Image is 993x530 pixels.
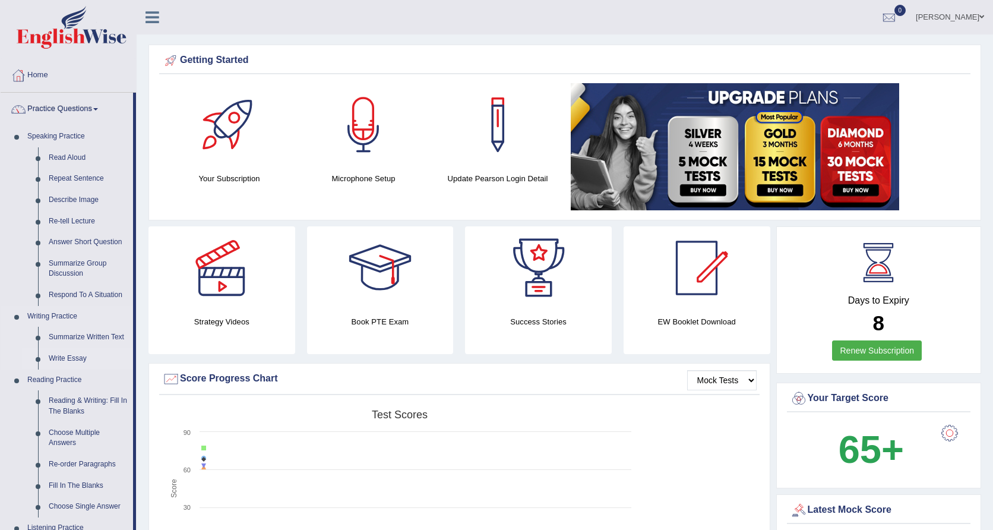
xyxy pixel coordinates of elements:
[571,83,899,210] img: small5.jpg
[43,285,133,306] a: Respond To A Situation
[22,306,133,327] a: Writing Practice
[790,390,968,408] div: Your Target Score
[302,172,425,185] h4: Microphone Setup
[162,52,967,70] div: Getting Started
[170,479,178,498] tspan: Score
[162,370,757,388] div: Score Progress Chart
[148,316,295,328] h4: Strategy Videos
[790,295,968,306] h4: Days to Expiry
[832,340,922,361] a: Renew Subscription
[43,147,133,169] a: Read Aloud
[1,59,136,89] a: Home
[184,504,191,511] text: 30
[43,390,133,422] a: Reading & Writing: Fill In The Blanks
[22,126,133,147] a: Speaking Practice
[307,316,454,328] h4: Book PTE Exam
[873,311,884,335] b: 8
[43,253,133,285] a: Summarize Group Discussion
[43,232,133,253] a: Answer Short Question
[790,501,968,519] div: Latest Mock Score
[43,496,133,518] a: Choose Single Answer
[43,422,133,454] a: Choose Multiple Answers
[43,348,133,370] a: Write Essay
[43,168,133,190] a: Repeat Sentence
[43,211,133,232] a: Re-tell Lecture
[168,172,290,185] h4: Your Subscription
[43,475,133,497] a: Fill In The Blanks
[624,316,770,328] h4: EW Booklet Download
[1,93,133,122] a: Practice Questions
[894,5,906,16] span: 0
[184,466,191,474] text: 60
[43,327,133,348] a: Summarize Written Text
[184,429,191,436] text: 90
[372,409,428,421] tspan: Test scores
[437,172,559,185] h4: Update Pearson Login Detail
[43,454,133,475] a: Re-order Paragraphs
[43,190,133,211] a: Describe Image
[839,428,904,471] b: 65+
[22,370,133,391] a: Reading Practice
[465,316,612,328] h4: Success Stories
